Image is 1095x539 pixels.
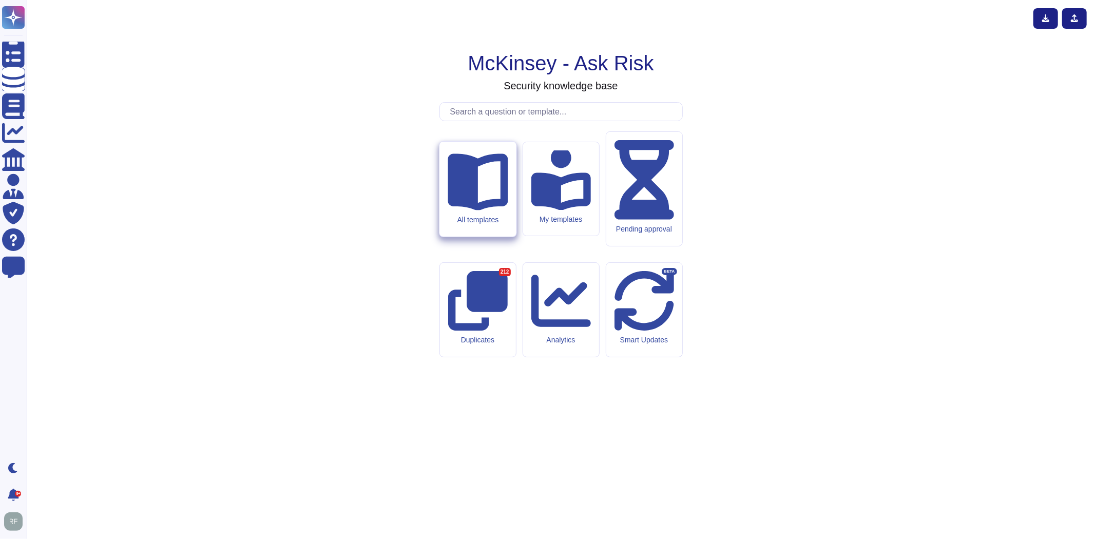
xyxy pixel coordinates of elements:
div: Smart Updates [614,336,674,344]
div: 212 [499,268,511,276]
div: Duplicates [448,336,508,344]
div: Analytics [531,336,591,344]
div: My templates [531,215,591,224]
div: Pending approval [614,225,674,234]
button: user [2,510,30,533]
div: All templates [448,215,508,224]
h3: Security knowledge base [504,80,618,92]
div: 9+ [15,491,21,497]
img: user [4,512,23,531]
h1: McKinsey - Ask Risk [468,51,654,75]
input: Search a question or template... [445,103,682,121]
div: BETA [662,268,677,275]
